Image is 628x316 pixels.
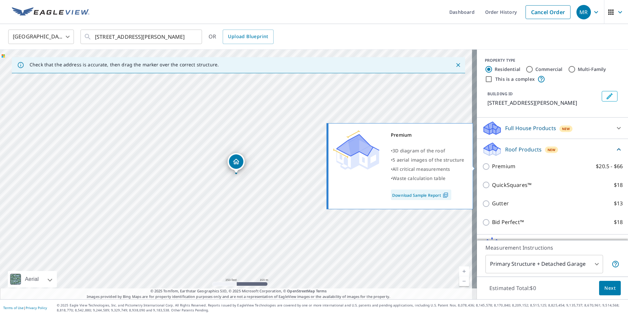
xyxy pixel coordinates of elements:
[391,190,451,200] a: Download Sample Report
[492,218,524,226] p: Bid Perfect™
[454,61,462,69] button: Close
[228,153,245,173] div: Dropped pin, building 1, Residential property, 1570 Alexander Rd Belleair, FL 33756
[614,181,623,189] p: $18
[333,130,379,170] img: Premium
[482,237,623,253] div: Solar ProductsNew
[95,28,189,46] input: Search by address or latitude-longitude
[487,99,599,107] p: [STREET_ADDRESS][PERSON_NAME]
[485,57,620,63] div: PROPERTY TYPE
[612,260,619,268] span: Your report will include the primary structure and a detached garage if one exists.
[392,175,445,181] span: Waste calculation table
[492,181,531,189] p: QuickSquares™
[392,157,464,163] span: 5 aerial images of the structure
[391,174,464,183] div: •
[8,271,57,287] div: Aerial
[562,126,570,131] span: New
[228,33,268,41] span: Upload Blueprint
[392,166,450,172] span: All critical measurements
[599,281,621,296] button: Next
[576,5,591,19] div: MR
[602,91,617,102] button: Edit building 1
[535,66,563,73] label: Commercial
[548,147,556,152] span: New
[26,305,47,310] a: Privacy Policy
[287,288,315,293] a: OpenStreetMap
[459,276,469,286] a: Current Level 17, Zoom Out
[484,281,541,295] p: Estimated Total: $0
[441,192,450,198] img: Pdf Icon
[3,305,24,310] a: Terms of Use
[485,255,603,273] div: Primary Structure + Detached Garage
[30,62,219,68] p: Check that the address is accurate, then drag the marker over the correct structure.
[495,76,535,82] label: This is a complex
[391,146,464,155] div: •
[459,266,469,276] a: Current Level 17, Zoom In
[57,303,625,313] p: © 2025 Eagle View Technologies, Inc. and Pictometry International Corp. All Rights Reserved. Repo...
[578,66,606,73] label: Multi-Family
[482,142,623,157] div: Roof ProductsNew
[3,306,47,310] p: |
[209,30,274,44] div: OR
[8,28,74,46] div: [GEOGRAPHIC_DATA]
[604,284,616,292] span: Next
[505,124,556,132] p: Full House Products
[391,165,464,174] div: •
[23,271,41,287] div: Aerial
[150,288,327,294] span: © 2025 TomTom, Earthstar Geographics SIO, © 2025 Microsoft Corporation, ©
[614,218,623,226] p: $18
[391,155,464,165] div: •
[505,146,542,153] p: Roof Products
[492,199,509,208] p: Gutter
[482,120,623,136] div: Full House ProductsNew
[526,5,571,19] a: Cancel Order
[392,147,445,154] span: 3D diagram of the roof
[487,91,513,97] p: BUILDING ID
[495,66,520,73] label: Residential
[316,288,327,293] a: Terms
[492,162,515,170] p: Premium
[391,130,464,140] div: Premium
[223,30,273,44] a: Upload Blueprint
[485,244,619,252] p: Measurement Instructions
[12,7,89,17] img: EV Logo
[614,199,623,208] p: $13
[596,162,623,170] p: $20.5 - $66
